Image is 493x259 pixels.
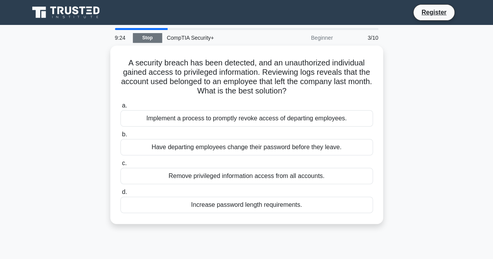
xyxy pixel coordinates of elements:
div: Have departing employees change their password before they leave. [120,139,373,155]
a: Register [417,7,451,17]
div: CompTIA Security+ [162,30,269,46]
div: Increase password length requirements. [120,197,373,213]
span: a. [122,102,127,109]
span: d. [122,189,127,195]
span: b. [122,131,127,137]
span: c. [122,160,127,166]
div: Remove privileged information access from all accounts. [120,168,373,184]
div: Implement a process to promptly revoke access of departing employees. [120,110,373,127]
a: Stop [133,33,162,43]
h5: A security breach has been detected, and an unauthorized individual gained access to privileged i... [120,58,374,96]
div: 9:24 [110,30,133,46]
div: 3/10 [338,30,383,46]
div: Beginner [269,30,338,46]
